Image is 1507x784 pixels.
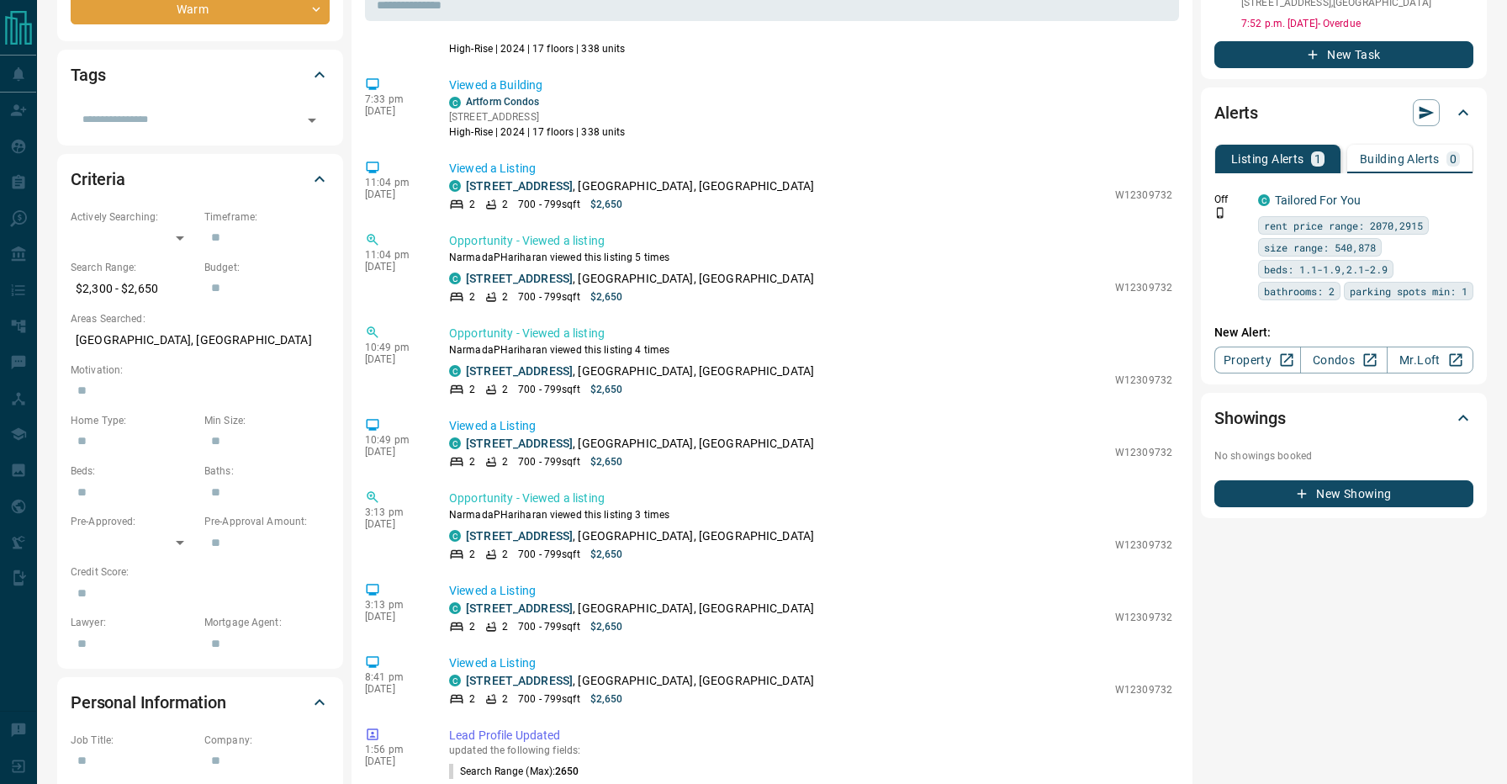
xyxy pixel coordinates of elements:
p: 8:41 pm [365,671,424,683]
a: [STREET_ADDRESS] [466,179,573,193]
p: $2,300 - $2,650 [71,275,196,303]
a: Mr.Loft [1387,347,1473,373]
p: Mortgage Agent: [204,615,330,630]
p: , [GEOGRAPHIC_DATA], [GEOGRAPHIC_DATA] [466,363,814,380]
div: condos.ca [449,97,461,109]
p: 2 [469,619,475,634]
p: 7:33 pm [365,93,424,105]
p: Viewed a Listing [449,654,1172,672]
p: Company: [204,733,330,748]
p: 7:52 p.m. [DATE] - Overdue [1241,16,1473,31]
svg: Push Notification Only [1214,207,1226,219]
p: [DATE] [365,611,424,622]
p: [DATE] [365,105,424,117]
p: 2 [502,691,508,707]
a: [STREET_ADDRESS] [466,364,573,378]
p: Timeframe: [204,209,330,225]
p: [DATE] [365,188,424,200]
a: [STREET_ADDRESS] [466,529,573,543]
p: 11:04 pm [365,177,424,188]
a: Artform Condos [466,96,540,108]
p: 2 [469,454,475,469]
a: Property [1214,347,1301,373]
div: condos.ca [449,365,461,377]
p: 2 [469,547,475,562]
p: , [GEOGRAPHIC_DATA], [GEOGRAPHIC_DATA] [466,600,814,617]
p: NarmadaPHariharan viewed this listing 3 times [449,507,1172,522]
p: Budget: [204,260,330,275]
p: [DATE] [365,261,424,273]
a: Tailored For You [1275,193,1361,207]
p: 700 - 799 sqft [518,289,579,305]
span: size range: 540,878 [1264,239,1376,256]
p: 2 [502,289,508,305]
p: Lead Profile Updated [449,727,1172,744]
p: [STREET_ADDRESS] [449,109,626,124]
p: [DATE] [365,446,424,458]
p: Viewed a Building [449,77,1172,94]
div: Tags [71,55,330,95]
p: W12309732 [1115,280,1172,295]
a: Condos [1300,347,1387,373]
p: Viewed a Listing [449,160,1172,177]
p: $2,650 [590,619,623,634]
div: Showings [1214,398,1473,438]
p: Opportunity - Viewed a listing [449,325,1172,342]
p: 2 [469,197,475,212]
p: 2 [502,619,508,634]
p: [DATE] [365,518,424,530]
p: 1:56 pm [365,744,424,755]
p: Search Range: [71,260,196,275]
p: Viewed a Listing [449,417,1172,435]
p: Building Alerts [1360,153,1440,165]
p: New Alert: [1214,324,1473,342]
p: Home Type: [71,413,196,428]
button: New Task [1214,41,1473,68]
h2: Personal Information [71,689,226,716]
p: Opportunity - Viewed a listing [449,490,1172,507]
div: Personal Information [71,682,330,723]
p: Min Size: [204,413,330,428]
p: Search Range (Max) : [449,764,579,779]
p: Viewed a Listing [449,582,1172,600]
p: 700 - 799 sqft [518,691,579,707]
p: 2 [502,454,508,469]
p: [GEOGRAPHIC_DATA], [GEOGRAPHIC_DATA] [71,326,330,354]
p: W12309732 [1115,373,1172,388]
p: Baths: [204,464,330,479]
p: 3:13 pm [365,599,424,611]
p: 10:49 pm [365,342,424,353]
p: , [GEOGRAPHIC_DATA], [GEOGRAPHIC_DATA] [466,672,814,690]
p: NarmadaPHariharan viewed this listing 4 times [449,342,1172,358]
p: Job Title: [71,733,196,748]
p: Areas Searched: [71,311,330,326]
p: Motivation: [71,363,330,378]
p: High-Rise | 2024 | 17 floors | 338 units [449,124,626,140]
p: Pre-Approval Amount: [204,514,330,529]
p: 11:04 pm [365,249,424,261]
p: , [GEOGRAPHIC_DATA], [GEOGRAPHIC_DATA] [466,435,814,453]
p: $2,650 [590,454,623,469]
p: $2,650 [590,382,623,397]
div: condos.ca [1258,194,1270,206]
p: $2,650 [590,547,623,562]
span: beds: 1.1-1.9,2.1-2.9 [1264,261,1388,278]
p: $2,650 [590,691,623,707]
p: 700 - 799 sqft [518,197,579,212]
p: Credit Score: [71,564,330,580]
p: 2 [469,691,475,707]
div: condos.ca [449,530,461,542]
div: condos.ca [449,180,461,192]
p: 10:49 pm [365,434,424,446]
p: $2,650 [590,289,623,305]
span: bathrooms: 2 [1264,283,1335,299]
p: [DATE] [365,353,424,365]
h2: Criteria [71,166,125,193]
p: 2 [502,382,508,397]
p: W12309732 [1115,538,1172,553]
p: [DATE] [365,755,424,767]
h2: Tags [71,61,105,88]
p: Pre-Approved: [71,514,196,529]
p: Beds: [71,464,196,479]
div: condos.ca [449,602,461,614]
